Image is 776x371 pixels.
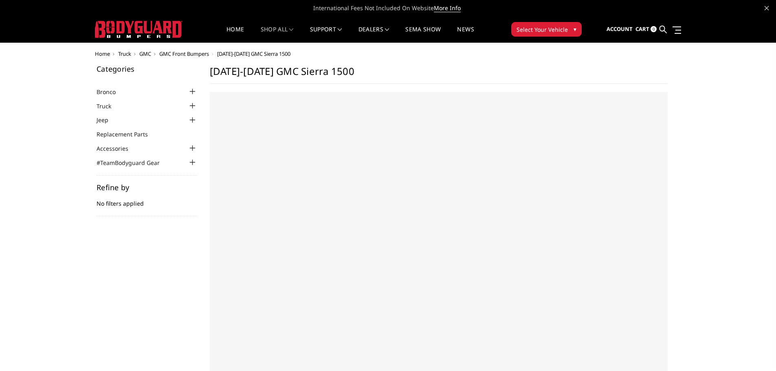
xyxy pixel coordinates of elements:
a: Support [310,26,342,42]
span: Cart [635,25,649,33]
img: BODYGUARD BUMPERS [95,21,182,38]
a: Accessories [97,144,138,153]
a: Replacement Parts [97,130,158,138]
a: Truck [118,50,131,57]
a: News [457,26,474,42]
a: Cart 0 [635,18,657,40]
span: Account [607,25,633,33]
h1: [DATE]-[DATE] GMC Sierra 1500 [210,65,668,84]
a: GMC Front Bumpers [159,50,209,57]
a: Truck [97,102,121,110]
h5: Categories [97,65,198,72]
span: ▾ [574,25,576,33]
a: Jeep [97,116,119,124]
span: 0 [651,26,657,32]
button: Select Your Vehicle [511,22,582,37]
h5: Refine by [97,184,198,191]
a: SEMA Show [405,26,441,42]
span: Select Your Vehicle [517,25,568,34]
a: shop all [261,26,294,42]
a: Home [226,26,244,42]
a: #TeamBodyguard Gear [97,158,170,167]
div: No filters applied [97,184,198,216]
a: Bronco [97,88,126,96]
a: GMC [139,50,151,57]
a: More Info [434,4,461,12]
a: Dealers [358,26,389,42]
span: [DATE]-[DATE] GMC Sierra 1500 [217,50,290,57]
a: Account [607,18,633,40]
a: Home [95,50,110,57]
